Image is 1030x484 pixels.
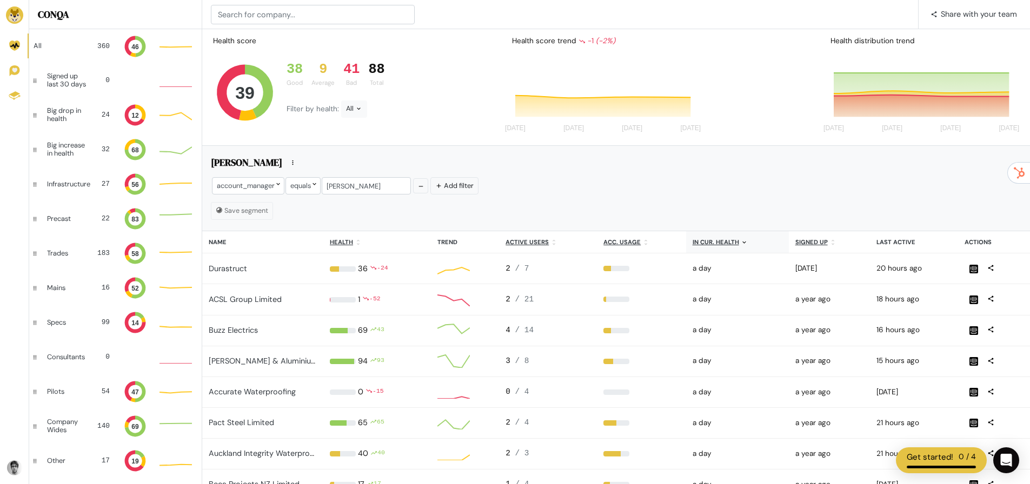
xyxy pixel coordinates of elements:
div: Pilots [47,388,84,395]
div: 2025-08-25 12:00am [693,418,782,428]
div: equals [285,177,321,194]
span: / 8 [515,357,529,365]
a: Specs 99 14 [29,305,202,340]
div: 0% [603,389,679,395]
div: 40 [358,448,368,460]
div: 65 [358,417,368,429]
a: Buzz Electrics [209,325,258,335]
div: 1 [358,294,360,306]
div: Precast [47,215,84,223]
div: 0 [94,352,110,362]
div: 2025-08-25 04:37pm [876,294,952,305]
div: 2025-08-25 12:00am [693,294,782,305]
tspan: [DATE] [882,125,902,132]
div: 0 [358,386,363,398]
div: Consultants [47,353,85,361]
div: 88 [368,62,384,78]
div: 54 [92,386,110,396]
div: 2025-08-25 12:00am [693,355,782,366]
div: 29% [603,328,679,333]
a: Signed up last 30 days 0 [29,63,202,98]
a: Mains 16 52 [29,271,202,305]
div: Open Intercom Messenger [993,447,1019,473]
div: 38% [603,359,679,364]
div: 22 [92,213,110,224]
u: Health [330,238,353,246]
tspan: [DATE] [622,125,643,132]
input: Search for company... [211,5,415,24]
th: Name [202,231,323,253]
div: Big drop in health [47,107,88,123]
div: 36 [358,263,368,275]
span: / 14 [515,326,534,334]
div: 0 / 4 [959,451,976,463]
div: 2024-05-31 07:54am [795,448,864,459]
button: Save segment [211,202,273,219]
span: Filter by health: [287,104,341,113]
div: 40 [377,448,385,460]
div: Total [368,78,384,88]
tspan: [DATE] [681,125,701,132]
div: Infrastructure [47,180,90,188]
div: 2025-08-25 02:42pm [876,263,952,274]
div: 43 [377,325,384,337]
div: -1 [579,36,615,46]
h5: [PERSON_NAME] [211,157,282,172]
div: 24 [97,110,110,120]
div: Health score [211,33,258,49]
a: [PERSON_NAME] & Aluminium [209,356,318,366]
div: 69 [358,325,368,337]
div: Get started! [907,451,953,463]
tspan: [DATE] [940,125,961,132]
div: 38 [287,62,303,78]
div: Signed up last 30 days [47,72,90,88]
a: Precast 22 83 [29,201,202,236]
div: All [341,100,367,118]
a: Consultants 0 [29,340,202,374]
div: Health distribution trend [822,31,1026,51]
div: 2024-05-31 07:55am [795,294,864,305]
a: Auckland Integrity Waterproofing Limited [209,448,357,458]
tspan: [DATE] [564,125,584,132]
div: -24 [377,263,388,275]
span: / 4 [515,387,529,396]
div: 94 [358,355,368,367]
a: Big increase in health 32 68 [29,132,202,167]
div: Mains [47,284,84,292]
div: 0 [506,386,590,398]
div: 2025-08-12 08:35am [876,387,952,398]
th: Last active [870,231,958,253]
div: 29% [603,266,679,271]
div: 2024-05-15 01:27pm [795,325,864,335]
div: 4 [506,325,590,337]
div: 10% [603,297,679,302]
div: Health score trend [503,31,707,51]
div: 50% [603,420,679,426]
div: -52 [369,294,381,306]
div: Big increase in health [47,142,90,157]
a: Pilots 54 47 [29,374,202,409]
div: Company Wides [47,418,88,434]
a: Company Wides 140 69 [29,409,202,443]
div: 2025-08-25 01:30pm [876,418,952,428]
div: 2025-08-25 12:00am [693,263,782,274]
div: 0 [99,75,110,85]
div: 65 [377,417,384,429]
tspan: [DATE] [505,125,526,132]
span: / 3 [515,449,529,458]
div: 99 [92,317,110,327]
div: 2 [506,294,590,306]
div: Specs [47,319,84,326]
div: 2 [506,448,590,460]
div: Bad [343,78,360,88]
div: 16 [92,283,110,293]
div: Other [47,457,84,465]
div: 2 [506,417,590,429]
div: 360 [92,41,110,51]
a: Trades 183 58 [29,236,202,271]
u: Signed up [795,238,828,246]
a: Infrastructure 27 56 [29,167,202,201]
h5: CONQA [38,9,193,21]
th: Actions [958,231,1030,253]
div: 2024-05-15 01:31pm [795,355,864,366]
